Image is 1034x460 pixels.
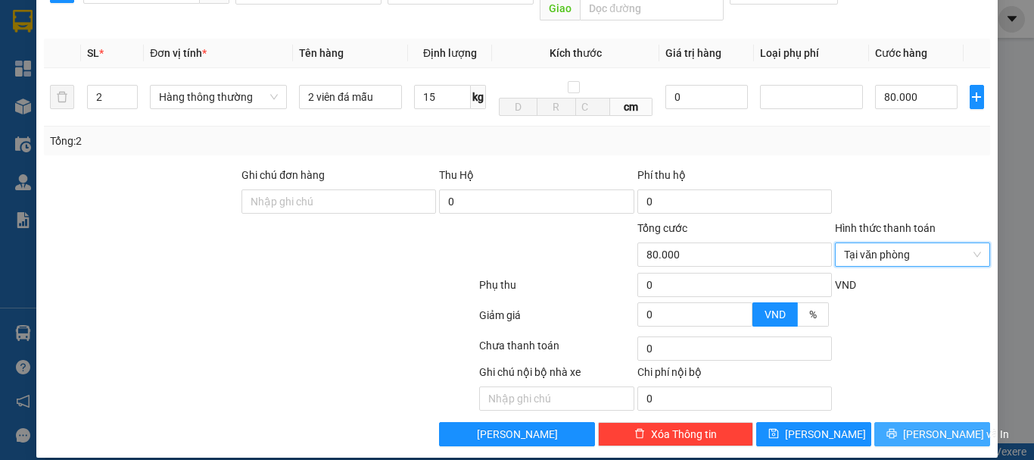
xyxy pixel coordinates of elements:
span: plus [970,91,983,103]
span: [PERSON_NAME] và In [903,426,1009,443]
input: 0 [665,85,748,109]
input: C [575,98,610,116]
img: logo [8,39,24,103]
span: LHP1108250119 [134,75,260,95]
span: Increase Value [735,303,752,314]
strong: PHIẾU GỬI HÀNG [41,64,117,97]
span: Cước hàng [875,47,927,59]
span: VND [835,279,856,291]
span: Thu Hộ [439,169,474,181]
input: R [537,98,575,116]
span: kg [471,85,486,109]
span: Increase Value [120,86,137,97]
span: down [740,316,749,325]
span: [PERSON_NAME] [477,426,558,443]
span: Đơn vị tính [150,47,207,59]
div: Phí thu hộ [637,167,832,189]
button: delete [50,85,74,109]
span: Giá trị hàng [665,47,721,59]
span: Tại văn phòng [844,243,981,266]
span: delete [634,428,645,440]
span: Decrease Value [120,97,137,108]
button: plus [970,85,984,109]
span: Kích thước [550,47,602,59]
button: save[PERSON_NAME] [756,422,872,446]
span: Xóa Thông tin [651,426,717,443]
span: close-circle [973,250,982,259]
label: Hình thức thanh toán [835,222,936,234]
input: D [499,98,537,116]
span: SL [87,47,99,59]
span: Tên hàng [299,47,344,59]
span: save [768,428,779,440]
th: Loại phụ phí [754,39,869,68]
span: printer [886,428,897,440]
span: [PERSON_NAME] [785,426,866,443]
div: Giảm giá [478,307,636,333]
span: Hàng thông thường [159,86,278,108]
span: up [125,88,134,97]
span: Định lượng [423,47,477,59]
button: [PERSON_NAME] [439,422,594,446]
span: cm [610,98,653,116]
button: printer[PERSON_NAME] và In [874,422,990,446]
label: Ghi chú đơn hàng [241,169,325,181]
strong: Hotline : 0889 23 23 23 [30,100,128,111]
button: deleteXóa Thông tin [598,422,753,446]
span: Decrease Value [735,314,752,326]
div: Tổng: 2 [50,133,400,149]
div: Phụ thu [478,277,636,303]
span: down [125,99,134,108]
div: Chưa thanh toán [478,337,636,364]
span: VND [765,308,786,321]
span: up [740,305,749,314]
strong: CÔNG TY TNHH VĨNH QUANG [38,12,120,61]
div: Chi phí nội bộ [637,364,832,386]
input: Ghi chú đơn hàng [241,189,436,214]
input: VD: Bàn, Ghế [299,85,402,109]
input: Nhập ghi chú [479,386,634,411]
span: % [809,308,817,321]
div: Ghi chú nội bộ nhà xe [479,364,634,386]
span: Tổng cước [637,222,687,234]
